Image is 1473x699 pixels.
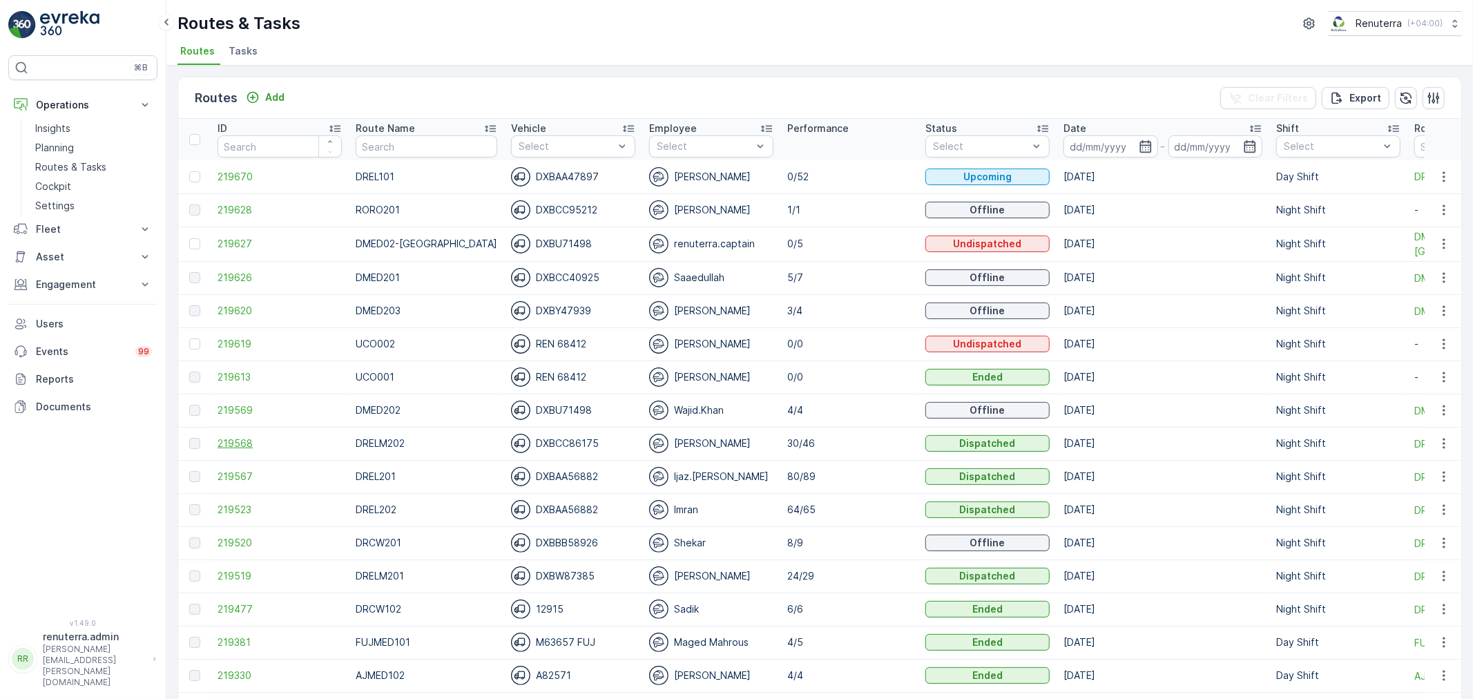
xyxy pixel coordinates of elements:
[36,222,130,236] p: Fleet
[511,200,635,220] div: DXBCC95212
[36,345,127,358] p: Events
[1269,261,1407,294] td: Night Shift
[30,119,157,138] a: Insights
[218,237,342,251] span: 219627
[780,394,918,427] td: 4/4
[1057,193,1269,227] td: [DATE]
[960,470,1016,483] p: Dispatched
[349,361,504,394] td: UCO001
[780,593,918,626] td: 6/6
[218,437,342,450] span: 219568
[649,500,668,519] img: svg%3e
[218,370,342,384] span: 219613
[780,626,918,659] td: 4/5
[511,401,635,420] div: DXBU71498
[511,301,530,320] img: svg%3e
[189,537,200,548] div: Toggle Row Selected
[649,268,668,287] img: svg%3e
[649,268,773,287] div: Saaedullah
[1269,493,1407,526] td: Night Shift
[8,271,157,298] button: Engagement
[1329,16,1350,31] img: Screenshot_2024-07-26_at_13.33.01.png
[138,346,149,357] p: 99
[349,427,504,460] td: DRELM202
[780,294,918,327] td: 3/4
[218,635,342,649] a: 219381
[35,141,74,155] p: Planning
[218,536,342,550] a: 219520
[1414,122,1466,135] p: Route Plan
[649,234,668,253] img: svg%3e
[963,170,1012,184] p: Upcoming
[511,434,530,453] img: svg%3e
[218,203,342,217] a: 219628
[12,648,34,670] div: RR
[8,365,157,393] a: Reports
[649,301,668,320] img: svg%3e
[349,626,504,659] td: FUJMED101
[218,271,342,285] span: 219626
[1057,593,1269,626] td: [DATE]
[1057,659,1269,692] td: [DATE]
[8,310,157,338] a: Users
[511,500,635,519] div: DXBAA56882
[218,170,342,184] span: 219670
[189,171,200,182] div: Toggle Row Selected
[1269,460,1407,493] td: Night Shift
[218,602,342,616] a: 219477
[925,402,1050,419] button: Offline
[349,659,504,692] td: AJMED102
[35,180,71,193] p: Cockpit
[35,160,106,174] p: Routes & Tasks
[780,160,918,193] td: 0/52
[1269,361,1407,394] td: Night Shift
[195,88,238,108] p: Routes
[511,367,530,387] img: svg%3e
[1356,17,1402,30] p: Renuterra
[511,533,530,553] img: svg%3e
[1269,294,1407,327] td: Night Shift
[36,278,130,291] p: Engagement
[511,566,530,586] img: svg%3e
[511,467,635,486] div: DXBAA56882
[218,403,342,417] a: 219569
[925,236,1050,252] button: Undispatched
[1407,18,1443,29] p: ( +04:00 )
[229,44,258,58] span: Tasks
[36,317,152,331] p: Users
[8,11,36,39] img: logo
[189,504,200,515] div: Toggle Row Selected
[43,644,146,688] p: [PERSON_NAME][EMAIL_ADDRESS][PERSON_NAME][DOMAIN_NAME]
[1329,11,1462,36] button: Renuterra(+04:00)
[349,193,504,227] td: RORO201
[960,569,1016,583] p: Dispatched
[649,600,773,619] div: Sadik
[8,216,157,243] button: Fleet
[787,122,849,135] p: Performance
[925,169,1050,185] button: Upcoming
[649,633,773,652] div: Maged Mahrous
[970,203,1005,217] p: Offline
[933,140,1028,153] p: Select
[511,467,530,486] img: svg%3e
[189,637,200,648] div: Toggle Row Selected
[649,367,668,387] img: svg%3e
[780,227,918,261] td: 0/5
[1269,526,1407,559] td: Night Shift
[36,372,152,386] p: Reports
[972,669,1003,682] p: Ended
[511,633,530,652] img: svg%3e
[511,367,635,387] div: REN 68412
[780,460,918,493] td: 80/89
[189,238,200,249] div: Toggle Row Selected
[349,559,504,593] td: DRELM201
[1057,427,1269,460] td: [DATE]
[970,403,1005,417] p: Offline
[1269,327,1407,361] td: Night Shift
[1057,626,1269,659] td: [DATE]
[925,269,1050,286] button: Offline
[511,600,635,619] div: 12915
